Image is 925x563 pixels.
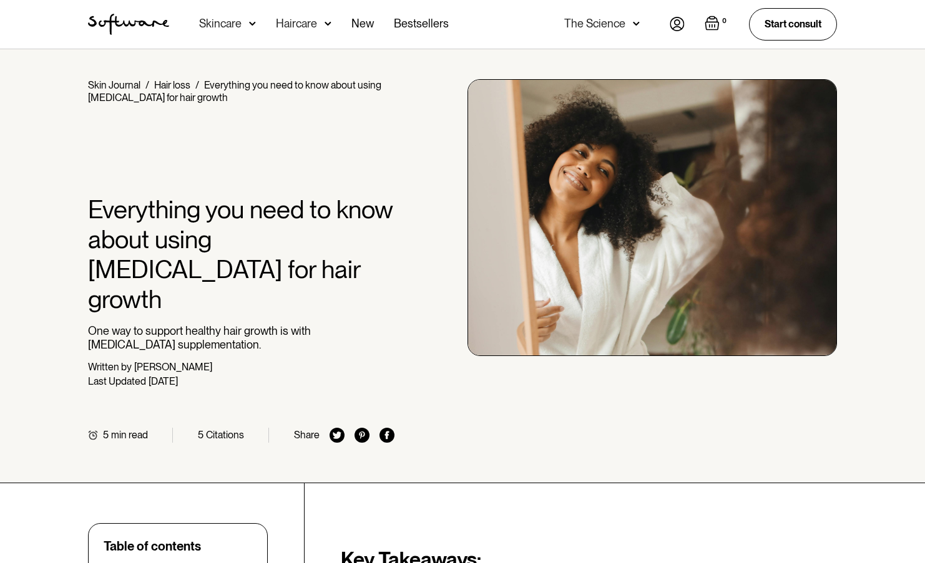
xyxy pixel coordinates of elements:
[154,79,190,91] a: Hair loss
[145,79,149,91] div: /
[249,17,256,30] img: arrow down
[206,429,244,441] div: Citations
[720,16,729,27] div: 0
[88,324,394,351] p: One way to support healthy hair growth is with [MEDICAL_DATA] supplementation.
[88,361,132,373] div: Written by
[88,375,146,387] div: Last Updated
[103,429,109,441] div: 5
[104,539,201,554] div: Table of contents
[88,14,169,35] img: Software Logo
[330,428,345,443] img: twitter icon
[88,195,394,314] h1: Everything you need to know about using [MEDICAL_DATA] for hair growth
[705,16,729,33] a: Open empty cart
[325,17,331,30] img: arrow down
[276,17,317,30] div: Haircare
[749,8,837,40] a: Start consult
[564,17,625,30] div: The Science
[355,428,370,443] img: pinterest icon
[111,429,148,441] div: min read
[199,17,242,30] div: Skincare
[379,428,394,443] img: facebook icon
[633,17,640,30] img: arrow down
[88,14,169,35] a: home
[134,361,212,373] div: [PERSON_NAME]
[195,79,199,91] div: /
[149,375,178,387] div: [DATE]
[198,429,203,441] div: 5
[88,79,140,91] a: Skin Journal
[88,79,381,103] div: Everything you need to know about using [MEDICAL_DATA] for hair growth
[294,429,320,441] div: Share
